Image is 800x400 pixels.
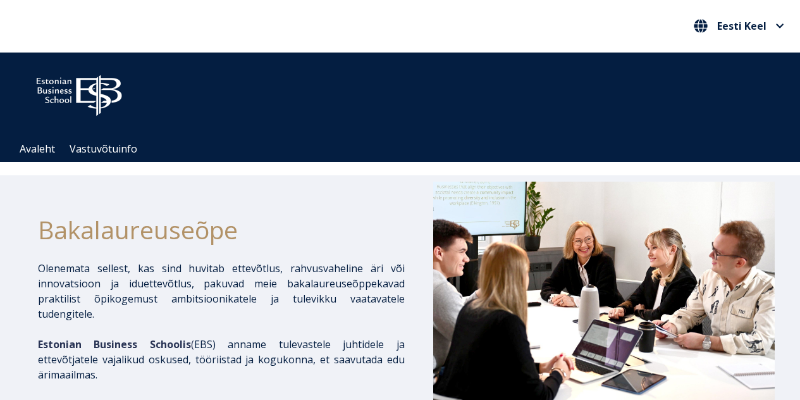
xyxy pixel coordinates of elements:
[691,16,787,36] button: Eesti Keel
[38,337,194,351] span: (
[20,142,55,156] a: Avaleht
[38,261,405,322] p: Olenemata sellest, kas sind huvitab ettevõtlus, rahvusvaheline äri või innovatsioon ja iduettevõt...
[38,337,191,351] span: Estonian Business Schoolis
[717,21,766,31] span: Eesti Keel
[38,337,405,382] p: EBS) anname tulevastele juhtidele ja ettevõtjatele vajalikud oskused, tööriistad ja kogukonna, et...
[13,136,800,162] div: Navigation Menu
[38,211,405,248] h1: Bakalaureuseõpe
[70,142,137,156] a: Vastuvõtuinfo
[25,65,133,120] img: ebs_logo2016_white
[691,16,787,37] nav: Vali oma keel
